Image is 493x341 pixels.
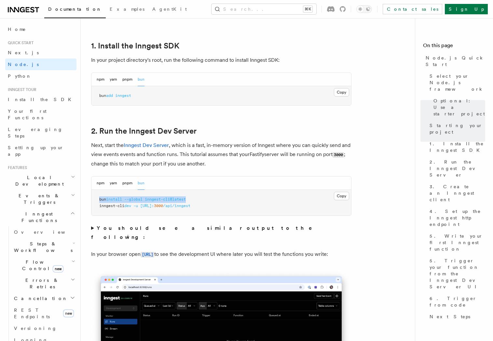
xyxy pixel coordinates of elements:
[8,109,47,120] span: Your first Functions
[430,140,485,153] span: 1. Install the Inngest SDK
[427,255,485,293] a: 5. Trigger your function from the Inngest Dev Server UI
[427,156,485,181] a: 2. Run the Inngest Dev Server
[5,172,76,190] button: Local Development
[97,73,104,86] button: npm
[152,7,187,12] span: AgentKit
[8,145,64,157] span: Setting up your app
[11,241,73,254] span: Steps & Workflows
[91,224,351,242] summary: You should see a similar output to the following:
[333,152,344,158] code: 3000
[423,42,485,52] h4: On this page
[427,70,485,95] a: Select your Node.js framework
[5,142,76,160] a: Setting up your app
[11,304,76,322] a: REST Endpointsnew
[5,70,76,82] a: Python
[63,309,74,317] span: new
[303,6,312,12] kbd: ⌘K
[8,26,26,33] span: Home
[11,295,68,302] span: Cancellation
[97,177,104,190] button: npm
[133,203,138,208] span: -u
[5,87,36,92] span: Inngest tour
[11,259,72,272] span: Flow Control
[383,4,442,14] a: Contact sales
[334,88,349,97] button: Copy
[106,197,122,202] span: install
[14,308,50,319] span: REST Endpoints
[14,326,57,331] span: Versioning
[5,40,34,46] span: Quick start
[8,97,75,102] span: Install the SDK
[99,93,106,98] span: bun
[124,142,169,148] a: Inngest Dev Server
[427,311,485,322] a: Next Steps
[91,126,197,136] a: 2. Run the Inngest Dev Server
[99,197,106,202] span: bun
[53,265,63,272] span: new
[356,5,372,13] button: Toggle dark mode
[5,208,76,226] button: Inngest Functions
[5,59,76,70] a: Node.js
[433,98,485,117] span: Optional: Use a starter project
[427,205,485,230] a: 4. Set up the Inngest http endpoint
[430,122,485,135] span: Starting your project
[106,2,148,18] a: Examples
[106,93,113,98] span: add
[138,177,144,190] button: bun
[212,4,316,14] button: Search...⌘K
[445,4,488,14] a: Sign Up
[141,251,154,257] a: [URL]
[99,203,124,208] span: inngest-cli
[430,313,470,320] span: Next Steps
[427,293,485,311] a: 6. Trigger from code
[14,230,81,235] span: Overview
[110,7,144,12] span: Examples
[8,50,39,55] span: Next.js
[430,73,485,92] span: Select your Node.js framework
[11,226,76,238] a: Overview
[427,120,485,138] a: Starting your project
[426,55,485,68] span: Node.js Quick Start
[148,2,191,18] a: AgentKit
[163,203,190,208] span: /api/inngest
[427,138,485,156] a: 1. Install the Inngest SDK
[5,192,71,205] span: Events & Triggers
[430,208,485,228] span: 4. Set up the Inngest http endpoint
[91,250,351,259] p: In your browser open to see the development UI where later you will test the functions you write:
[430,183,485,203] span: 3. Create an Inngest client
[110,177,117,190] button: yarn
[5,94,76,105] a: Install the SDK
[430,159,485,178] span: 2. Run the Inngest Dev Server
[431,95,485,120] a: Optional: Use a starter project
[5,105,76,124] a: Your first Functions
[124,203,131,208] span: dev
[11,293,76,304] button: Cancellation
[122,73,132,86] button: pnpm
[5,174,71,187] span: Local Development
[5,165,27,170] span: Features
[122,177,132,190] button: pnpm
[8,73,32,79] span: Python
[141,252,154,257] code: [URL]
[427,230,485,255] a: 5. Write your first Inngest function
[11,256,76,274] button: Flow Controlnew
[430,233,485,252] span: 5. Write your first Inngest function
[48,7,102,12] span: Documentation
[91,56,351,65] p: In your project directory's root, run the following command to install Inngest SDK:
[11,322,76,334] a: Versioning
[5,124,76,142] a: Leveraging Steps
[91,41,179,50] a: 1. Install the Inngest SDK
[91,141,351,168] p: Next, start the , which is a fast, in-memory version of Inngest where you can quickly send and vi...
[11,274,76,293] button: Errors & Retries
[430,257,485,290] span: 5. Trigger your function from the Inngest Dev Server UI
[11,277,71,290] span: Errors & Retries
[115,93,131,98] span: inngest
[110,73,117,86] button: yarn
[427,181,485,205] a: 3. Create an Inngest client
[423,52,485,70] a: Node.js Quick Start
[91,225,321,240] strong: You should see a similar output to the following:
[8,62,39,67] span: Node.js
[145,197,186,202] span: inngest-cli@latest
[5,23,76,35] a: Home
[5,211,70,224] span: Inngest Functions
